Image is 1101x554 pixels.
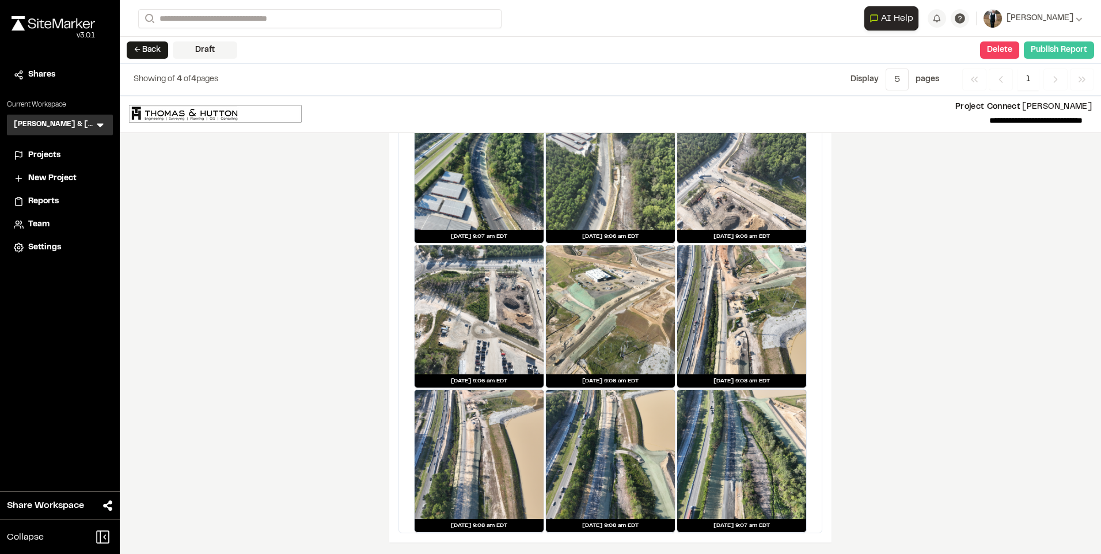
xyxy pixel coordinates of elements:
span: 1 [1018,69,1039,90]
span: Collapse [7,530,44,544]
nav: Navigation [962,69,1094,90]
button: [PERSON_NAME] [984,9,1083,28]
a: Reports [14,195,106,208]
div: Oh geez...please don't... [12,31,95,41]
a: [DATE] 9:06 am EDT [677,100,807,244]
span: New Project [28,172,77,185]
div: [DATE] 9:08 am EDT [546,374,675,388]
p: Display [851,73,879,86]
p: page s [916,73,939,86]
h3: [PERSON_NAME] & [PERSON_NAME] [14,119,94,131]
span: Share Workspace [7,499,84,513]
button: Publish Report [1024,41,1094,59]
a: [DATE] 9:06 am EDT [545,100,675,244]
a: Projects [14,149,106,162]
button: 5 [886,69,909,90]
a: [DATE] 9:06 am EDT [414,245,544,388]
span: Settings [28,241,61,254]
a: [DATE] 9:07 am EDT [677,389,807,533]
span: AI Help [881,12,913,25]
div: [DATE] 9:07 am EDT [415,230,544,243]
a: Settings [14,241,106,254]
a: [DATE] 9:08 am EDT [677,245,807,388]
p: of pages [134,73,218,86]
div: Open AI Assistant [864,6,923,31]
img: file [129,105,302,123]
a: Shares [14,69,106,81]
a: [DATE] 9:07 am EDT [414,100,544,244]
span: Project Connect [955,104,1020,111]
div: [DATE] 9:08 am EDT [415,519,544,532]
button: Open AI Assistant [864,6,918,31]
div: [DATE] 9:08 am EDT [677,374,806,388]
div: [DATE] 9:07 am EDT [677,519,806,532]
button: Delete [980,41,1019,59]
div: [DATE] 9:06 am EDT [546,230,675,243]
span: Projects [28,149,60,162]
div: [DATE] 9:08 am EDT [546,519,675,532]
a: [DATE] 9:08 am EDT [545,245,675,388]
p: [PERSON_NAME] [311,101,1092,113]
span: Showing of [134,76,177,83]
span: 4 [191,76,196,83]
div: Draft [173,41,237,59]
span: Reports [28,195,59,208]
button: ← Back [127,41,168,59]
img: rebrand.png [12,16,95,31]
a: Team [14,218,106,231]
a: [DATE] 9:08 am EDT [414,389,544,533]
p: Current Workspace [7,100,113,110]
span: 4 [177,76,182,83]
img: User [984,9,1002,28]
span: Team [28,218,50,231]
button: Search [138,9,159,28]
a: New Project [14,172,106,185]
span: [PERSON_NAME] [1007,12,1073,25]
div: [DATE] 9:06 am EDT [677,230,806,243]
span: Shares [28,69,55,81]
a: [DATE] 9:08 am EDT [545,389,675,533]
div: [DATE] 9:06 am EDT [415,374,544,388]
